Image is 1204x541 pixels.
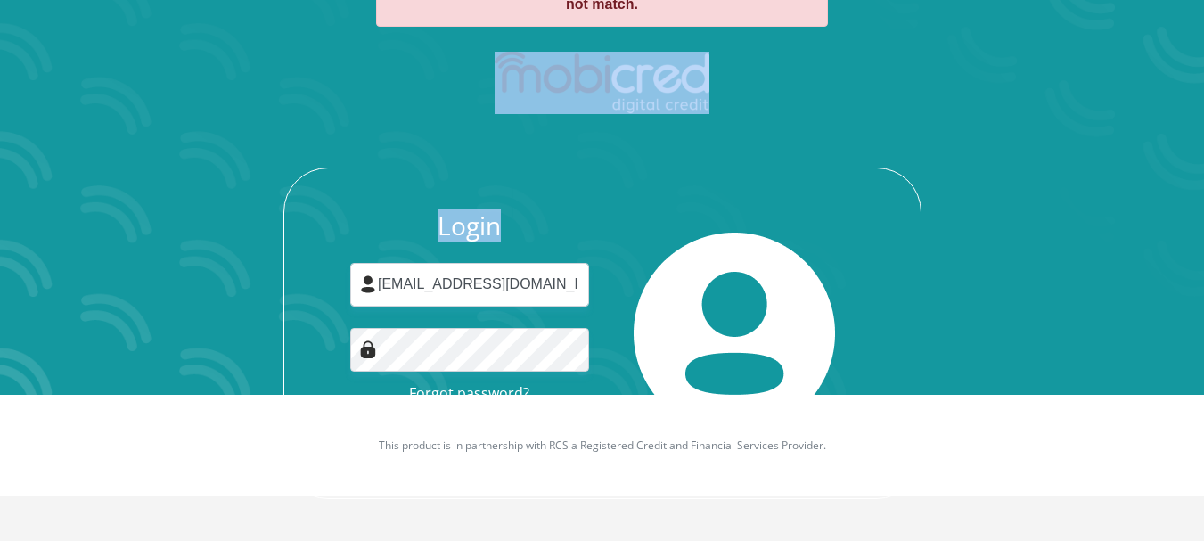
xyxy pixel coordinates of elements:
[359,275,377,293] img: user-icon image
[350,211,589,242] h3: Login
[409,383,529,403] a: Forgot password?
[350,263,589,307] input: Username
[495,52,709,114] img: mobicred logo
[359,340,377,358] img: Image
[108,438,1097,454] p: This product is in partnership with RCS a Registered Credit and Financial Services Provider.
